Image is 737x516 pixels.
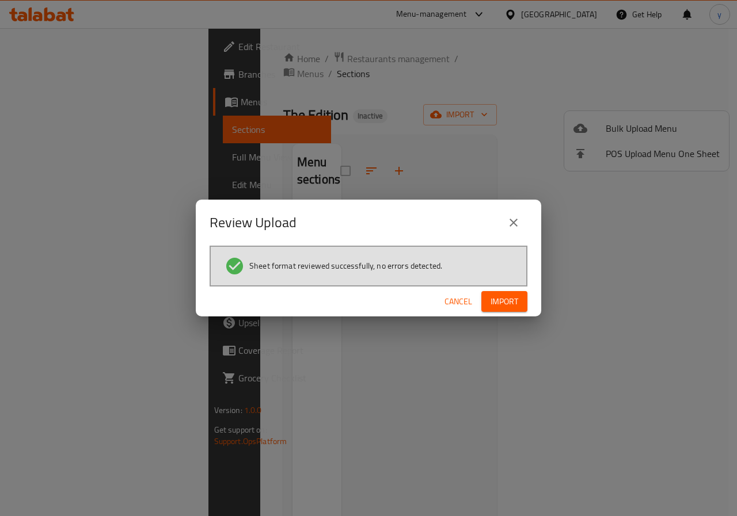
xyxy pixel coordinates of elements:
[249,260,442,272] span: Sheet format reviewed successfully, no errors detected.
[440,291,477,312] button: Cancel
[210,213,297,232] h2: Review Upload
[445,295,472,309] span: Cancel
[481,291,527,312] button: Import
[500,209,527,236] button: close
[491,295,518,309] span: Import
